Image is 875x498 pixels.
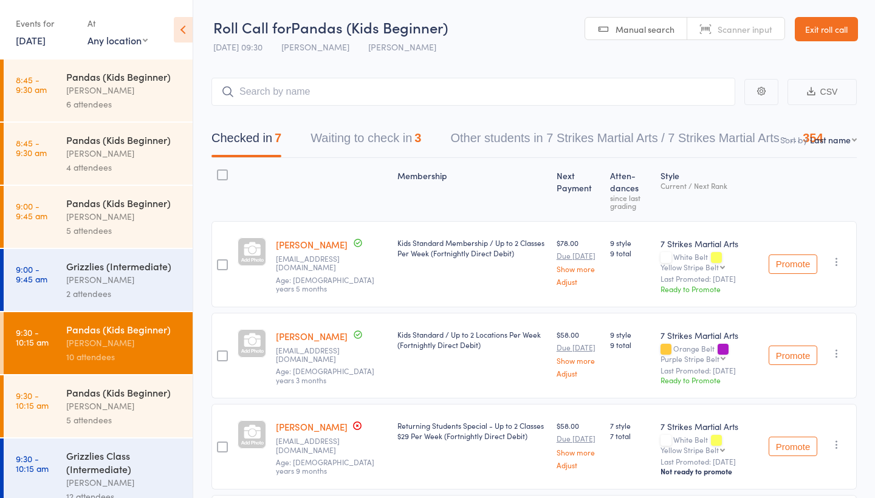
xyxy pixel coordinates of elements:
[66,322,182,336] div: Pandas (Kids Beginner)
[66,70,182,83] div: Pandas (Kids Beginner)
[450,125,823,157] button: Other students in 7 Strikes Martial Arts / 7 Strikes Martial Arts - ...354
[66,210,182,223] div: [PERSON_NAME]
[661,182,759,189] div: Current / Next Rank
[661,237,759,250] div: 7 Strikes Martial Arts
[275,131,281,145] div: 7
[769,254,817,274] button: Promote
[605,163,656,216] div: Atten­dances
[661,446,719,454] div: Yellow Stripe Belt
[810,134,851,146] div: Last name
[661,366,759,375] small: Last Promoted: [DATE]
[661,355,719,363] div: Purple Stripe Belt
[414,131,421,145] div: 3
[66,146,182,160] div: [PERSON_NAME]
[4,186,193,248] a: 9:00 -9:45 amPandas (Kids Beginner)[PERSON_NAME]5 attendees
[66,160,182,174] div: 4 attendees
[16,138,47,157] time: 8:45 - 9:30 am
[276,437,388,454] small: Andrewfisher1987@hotmail.com
[276,420,348,433] a: [PERSON_NAME]
[397,420,547,441] div: Returning Students Special - Up to 2 Classes $29 Per Week (Fortnightly Direct Debit)
[276,346,388,364] small: Salesh1kumar@gmail.com
[557,434,600,443] small: Due [DATE]
[66,449,182,476] div: Grizzlies Class (Intermediate)
[211,78,735,106] input: Search by name
[4,60,193,121] a: 8:45 -9:30 amPandas (Kids Beginner)[PERSON_NAME]6 attendees
[87,13,148,33] div: At
[368,41,436,53] span: [PERSON_NAME]
[780,134,808,146] label: Sort by
[66,273,182,287] div: [PERSON_NAME]
[769,437,817,456] button: Promote
[291,17,448,37] span: Pandas (Kids Beginner)
[4,312,193,374] a: 9:30 -10:15 amPandas (Kids Beginner)[PERSON_NAME]10 attendees
[66,386,182,399] div: Pandas (Kids Beginner)
[557,251,600,260] small: Due [DATE]
[311,125,421,157] button: Waiting to check in3
[656,163,764,216] div: Style
[557,461,600,469] a: Adjust
[276,254,388,272] small: Ryancalvarez@gmail.com
[213,41,262,53] span: [DATE] 09:30
[66,133,182,146] div: Pandas (Kids Beginner)
[16,201,47,220] time: 9:00 - 9:45 am
[661,375,759,385] div: Ready to Promote
[769,346,817,365] button: Promote
[557,420,600,468] div: $58.00
[211,125,281,157] button: Checked in7
[610,339,651,350] span: 9 total
[276,457,374,476] span: Age: [DEMOGRAPHIC_DATA] years 9 months
[616,23,674,35] span: Manual search
[557,278,600,285] a: Adjust
[397,329,547,350] div: Kids Standard / Up to 2 Locations Per Week (Fortnightly Direct Debit)
[557,343,600,352] small: Due [DATE]
[610,248,651,258] span: 9 total
[795,17,858,41] a: Exit roll call
[66,399,182,413] div: [PERSON_NAME]
[281,41,349,53] span: [PERSON_NAME]
[557,237,600,285] div: $78.00
[66,350,182,364] div: 10 attendees
[803,131,823,145] div: 354
[66,259,182,273] div: Grizzlies (Intermediate)
[557,356,600,364] a: Show more
[16,327,49,347] time: 9:30 - 10:15 am
[276,330,348,343] a: [PERSON_NAME]
[66,97,182,111] div: 6 attendees
[397,237,547,258] div: Kids Standard Membership / Up to 2 Classes Per Week (Fortnightly Direct Debit)
[4,375,193,437] a: 9:30 -10:15 amPandas (Kids Beginner)[PERSON_NAME]5 attendees
[661,253,759,271] div: White Belt
[718,23,772,35] span: Scanner input
[66,83,182,97] div: [PERSON_NAME]
[66,476,182,489] div: [PERSON_NAME]
[661,263,719,271] div: Yellow Stripe Belt
[661,435,759,454] div: White Belt
[16,454,49,473] time: 9:30 - 10:15 am
[552,163,605,216] div: Next Payment
[557,265,600,273] a: Show more
[661,457,759,466] small: Last Promoted: [DATE]
[66,287,182,301] div: 2 attendees
[16,75,47,94] time: 8:45 - 9:30 am
[16,13,75,33] div: Events for
[66,223,182,237] div: 5 attendees
[213,17,291,37] span: Roll Call for
[16,264,47,284] time: 9:00 - 9:45 am
[66,413,182,427] div: 5 attendees
[4,249,193,311] a: 9:00 -9:45 amGrizzlies (Intermediate)[PERSON_NAME]2 attendees
[661,466,759,476] div: Not ready to promote
[661,344,759,363] div: Orange Belt
[661,284,759,294] div: Ready to Promote
[787,79,857,105] button: CSV
[610,329,651,339] span: 9 style
[87,33,148,47] div: Any location
[16,33,46,47] a: [DATE]
[557,329,600,377] div: $58.00
[16,391,49,410] time: 9:30 - 10:15 am
[610,420,651,431] span: 7 style
[661,275,759,283] small: Last Promoted: [DATE]
[66,196,182,210] div: Pandas (Kids Beginner)
[610,237,651,248] span: 9 style
[557,369,600,377] a: Adjust
[557,448,600,456] a: Show more
[276,238,348,251] a: [PERSON_NAME]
